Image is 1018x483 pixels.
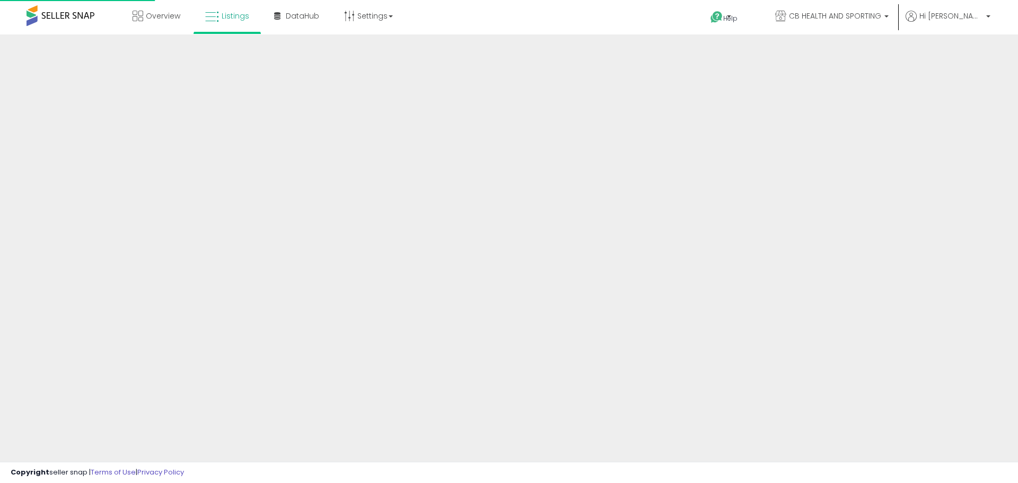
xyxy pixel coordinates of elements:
[91,467,136,477] a: Terms of Use
[222,11,249,21] span: Listings
[11,468,184,478] div: seller snap | |
[919,11,983,21] span: Hi [PERSON_NAME]
[723,14,738,23] span: Help
[11,467,49,477] strong: Copyright
[137,467,184,477] a: Privacy Policy
[906,11,990,34] a: Hi [PERSON_NAME]
[789,11,881,21] span: CB HEALTH AND SPORTING
[710,11,723,24] i: Get Help
[286,11,319,21] span: DataHub
[146,11,180,21] span: Overview
[702,3,758,34] a: Help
